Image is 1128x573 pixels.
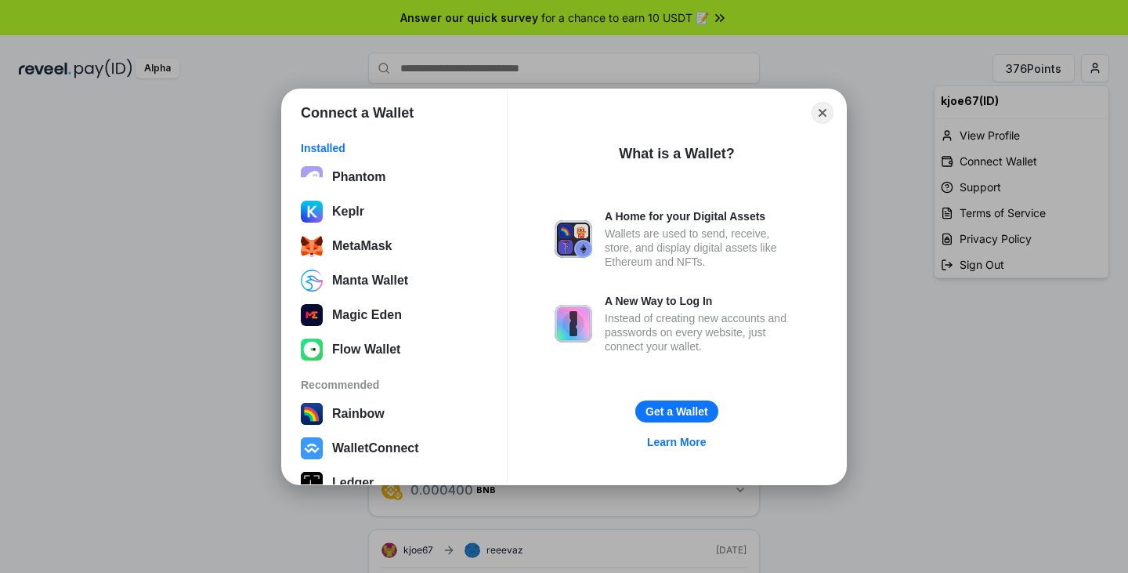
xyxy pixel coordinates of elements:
[296,196,493,227] button: Keplr
[332,407,385,421] div: Rainbow
[605,294,799,308] div: A New Way to Log In
[296,433,493,464] button: WalletConnect
[332,205,364,219] div: Keplr
[296,334,493,365] button: Flow Wallet
[605,227,799,269] div: Wallets are used to send, receive, store, and display digital assets like Ethereum and NFTs.
[301,141,488,155] div: Installed
[296,265,493,296] button: Manta Wallet
[301,103,414,122] h1: Connect a Wallet
[645,404,708,419] div: Get a Wallet
[301,201,323,223] img: ByMCUfJCc2WaAAAAAElFTkSuQmCC
[605,209,799,223] div: A Home for your Digital Assets
[301,403,323,425] img: svg+xml,%3Csvg%20width%3D%22120%22%20height%3D%22120%22%20viewBox%3D%220%200%20120%20120%22%20fil...
[812,102,833,124] button: Close
[301,304,323,326] img: ALG3Se1BVDzMAAAAAElFTkSuQmCC
[332,170,385,184] div: Phantom
[605,311,799,354] div: Instead of creating new accounts and passwords on every website, just connect your wallet.
[332,239,392,253] div: MetaMask
[296,299,493,331] button: Magic Eden
[619,144,734,163] div: What is a Wallet?
[332,441,419,455] div: WalletConnect
[332,476,374,490] div: Ledger
[332,274,408,288] div: Manta Wallet
[296,230,493,262] button: MetaMask
[296,161,493,193] button: Phantom
[301,472,323,494] img: svg+xml,%3Csvg%20xmlns%3D%22http%3A%2F%2Fwww.w3.org%2F2000%2Fsvg%22%20width%3D%2228%22%20height%3...
[301,235,323,257] img: svg+xml;base64,PHN2ZyB3aWR0aD0iMzUiIGhlaWdodD0iMzQiIHZpZXdCb3g9IjAgMCAzNSAzNCIgZmlsbD0ibm9uZSIgeG...
[635,401,718,422] button: Get a Wallet
[332,308,402,322] div: Magic Eden
[301,166,323,188] img: epq2vO3P5aLWl15yRS7Q49p1fHTx2Sgh99jU3kfXv7cnPATIVQHAx5oQs66JWv3SWEjHOsb3kKgmE5WNBxBId7C8gm8wEgOvz...
[301,378,488,392] div: Recommended
[332,343,400,357] div: Flow Wallet
[301,437,323,459] img: svg+xml,%3Csvg%20width%3D%2228%22%20height%3D%2228%22%20viewBox%3D%220%200%2028%2028%22%20fill%3D...
[555,220,592,258] img: svg+xml,%3Csvg%20xmlns%3D%22http%3A%2F%2Fwww.w3.org%2F2000%2Fsvg%22%20fill%3D%22none%22%20viewBox...
[301,339,323,361] img: svg+xml;base64,PHN2ZyB3aWR0aD0iMjUwIiBoZWlnaHQ9IjI1MCIgdmlld0JveD0iMCAwIDI1MCAyNTAiIGZpbGw9Im5vbm...
[555,305,592,343] img: svg+xml,%3Csvg%20xmlns%3D%22http%3A%2F%2Fwww.w3.org%2F2000%2Fsvg%22%20fill%3D%22none%22%20viewBox...
[301,270,323,292] img: lE5TvfLb2F2aHAX743cIPx4P8BXvBUPbed6RIAAAAldEVYdGRhdGU6Y3JlYXRlADIwMjQtMDMtMTNUMTU6NTI6MTMrMDA6MDB...
[296,398,493,430] button: Rainbow
[296,467,493,499] button: Ledger
[647,435,706,449] div: Learn More
[638,432,715,452] a: Learn More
